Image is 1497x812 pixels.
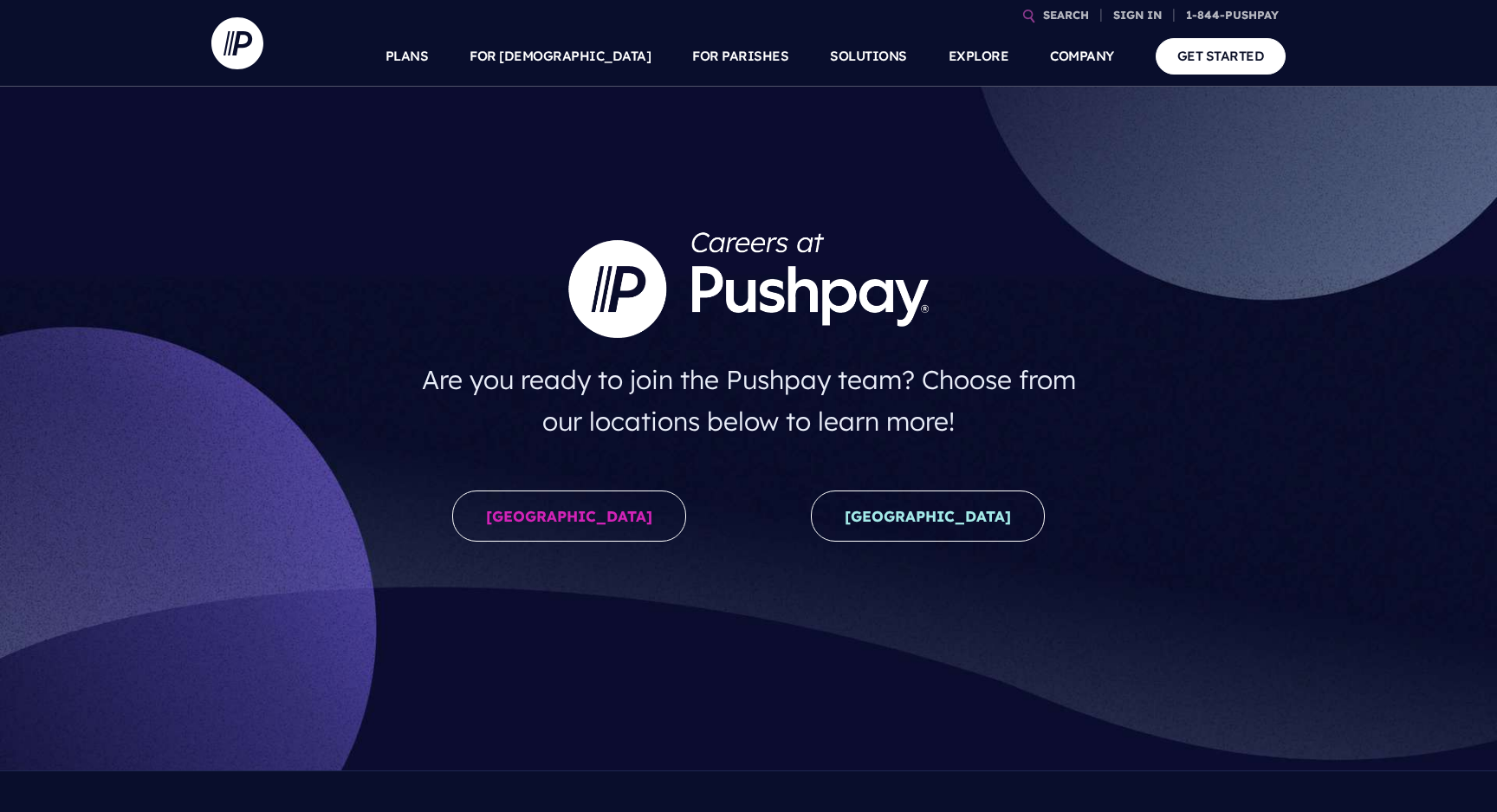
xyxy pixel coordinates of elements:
[949,26,1009,87] a: EXPLORE
[1050,26,1114,87] a: COMPANY
[830,26,907,87] a: SOLUTIONS
[386,26,429,87] a: PLANS
[1156,38,1286,74] a: GET STARTED
[692,26,788,87] a: FOR PARISHES
[452,490,686,542] a: [GEOGRAPHIC_DATA]
[811,490,1045,542] a: [GEOGRAPHIC_DATA]
[470,26,651,87] a: FOR [DEMOGRAPHIC_DATA]
[405,352,1093,449] h4: Are you ready to join the Pushpay team? Choose from our locations below to learn more!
